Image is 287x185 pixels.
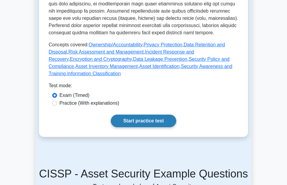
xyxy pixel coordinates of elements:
a: Security Policy and Compliance [49,57,229,69]
label: Practice (With explanations) [59,100,119,107]
a: Asset Inventory Management [75,64,138,69]
label: Exam (Timed) [59,92,89,99]
a: Data Retention and Disposal [49,42,225,54]
p: Concepts covered: , , , , , , , , , , , [49,41,238,77]
a: Privacy Protection [143,42,182,47]
div: Test mode: [49,82,238,92]
a: Data Leakage Prevention [133,57,187,62]
a: Encryption and Cryptography [70,57,132,62]
a: Information Classification [67,71,121,76]
a: Risk Assessment and Management [68,49,144,54]
a: Security Awareness and Training [49,64,232,76]
a: Start practice test [111,115,176,127]
a: Ownership/Accountability [89,42,142,47]
h5: CISSP - Asset Security Example Questions [39,167,248,180]
a: Incident Response and Recovery [49,49,194,62]
a: Asset Identification [139,64,180,69]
